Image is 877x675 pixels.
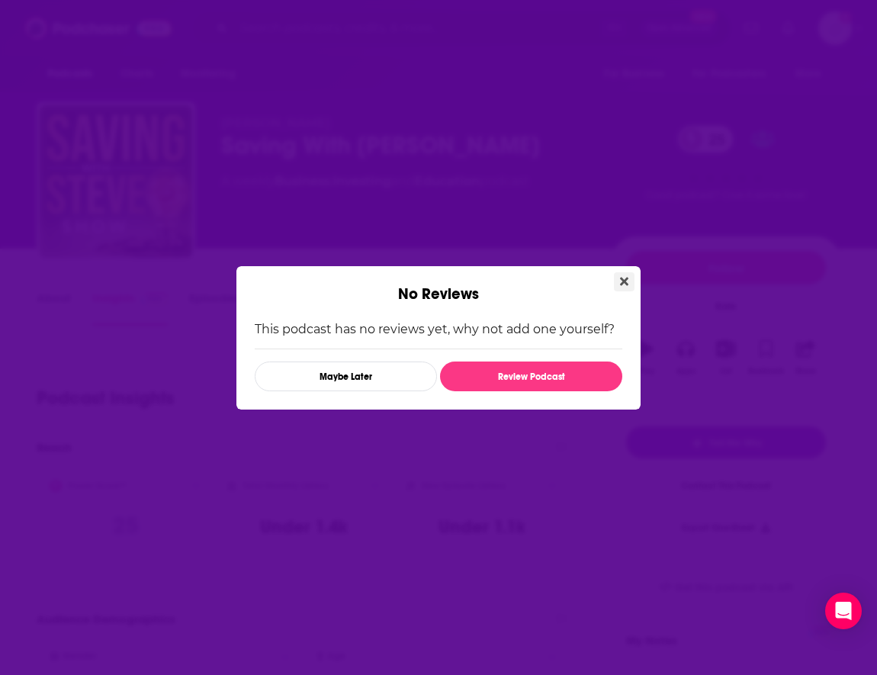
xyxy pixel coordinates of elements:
div: No Reviews [236,266,641,304]
p: This podcast has no reviews yet, why not add one yourself? [255,322,622,336]
button: Close [614,272,634,291]
button: Maybe Later [255,362,437,391]
button: Review Podcast [440,362,622,391]
div: Open Intercom Messenger [825,593,862,629]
